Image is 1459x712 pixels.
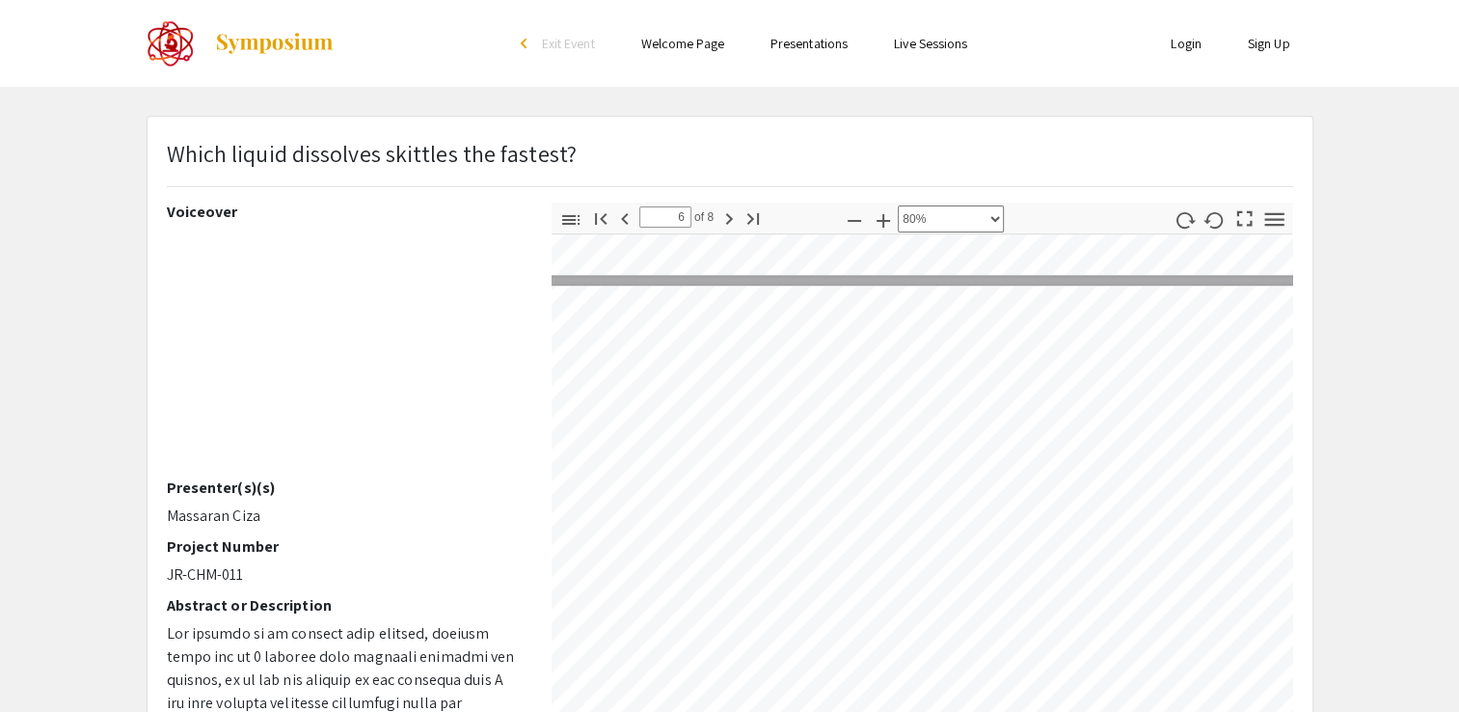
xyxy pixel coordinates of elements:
a: Presentations [770,35,848,52]
a: Welcome Page [641,35,724,52]
button: Rotate Counterclockwise [1198,205,1230,233]
iframe: Chat [14,625,82,698]
a: The 2022 CoorsTek Denver Metro Regional Science and Engineering Fair [147,19,335,68]
button: Next Page [713,204,745,232]
button: Previous Page [608,204,641,232]
button: Go to First Page [584,204,617,232]
h2: Project Number [167,537,523,556]
a: Sign Up [1248,35,1290,52]
button: Zoom In [867,205,900,233]
input: Page [639,206,691,228]
span: of 8 [691,206,715,228]
select: Zoom [898,205,1004,233]
button: Go to Last Page [737,204,770,232]
span: Exit Event [542,35,595,52]
a: Login [1171,35,1202,52]
button: Toggle Sidebar [554,205,587,233]
a: Live Sessions [894,35,967,52]
div: arrow_back_ios [521,38,532,49]
h2: Voiceover [167,203,523,221]
img: The 2022 CoorsTek Denver Metro Regional Science and Engineering Fair [147,19,195,68]
p: Massaran Ciza [167,505,523,528]
img: Symposium by ForagerOne [214,32,335,55]
p: JR-CHM-011 [167,563,523,587]
h2: Presenter(s)(s) [167,479,523,497]
button: Rotate Clockwise [1168,205,1201,233]
h2: Abstract or Description [167,596,523,615]
button: Zoom Out [838,205,871,233]
p: Which liquid dissolves skittles the fastest? [167,136,577,171]
button: Tools [1257,205,1290,233]
button: Switch to Presentation Mode [1228,203,1260,231]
